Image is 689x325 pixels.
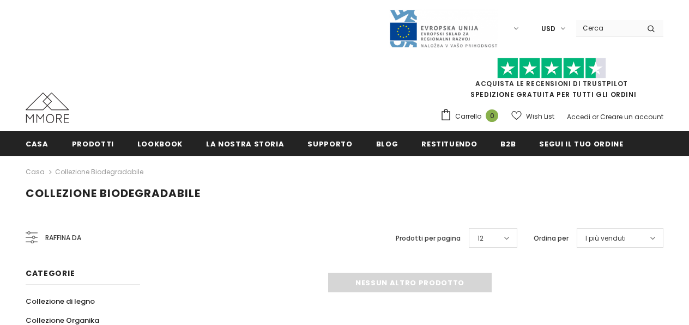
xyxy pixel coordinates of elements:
span: SPEDIZIONE GRATUITA PER TUTTI GLI ORDINI [440,63,663,99]
span: Blog [376,139,398,149]
img: Fidati di Pilot Stars [497,58,606,79]
span: 0 [486,109,498,122]
span: Wish List [526,111,554,122]
span: I più venduti [585,233,626,244]
a: Accedi [567,112,590,121]
a: Restituendo [421,131,477,156]
label: Prodotti per pagina [396,233,461,244]
a: Lookbook [137,131,183,156]
span: USD [541,23,555,34]
span: Prodotti [72,139,114,149]
span: B2B [500,139,516,149]
a: B2B [500,131,516,156]
a: Collezione di legno [26,292,95,311]
span: Raffina da [45,232,81,244]
img: Javni Razpis [389,9,498,48]
a: supporto [307,131,352,156]
span: or [592,112,599,121]
img: Casi MMORE [26,93,69,123]
a: Collezione biodegradabile [55,167,143,176]
a: La nostra storia [206,131,284,156]
span: supporto [307,139,352,149]
span: La nostra storia [206,139,284,149]
span: 12 [478,233,483,244]
a: Creare un account [600,112,663,121]
span: Lookbook [137,139,183,149]
a: Prodotti [72,131,114,156]
span: Casa [26,139,49,149]
a: Segui il tuo ordine [539,131,623,156]
label: Ordina per [534,233,569,244]
span: Collezione biodegradabile [26,186,201,201]
span: Carrello [455,111,481,122]
a: Carrello 0 [440,108,504,125]
span: Segui il tuo ordine [539,139,623,149]
a: Casa [26,165,45,179]
span: Restituendo [421,139,477,149]
input: Search Site [576,20,639,36]
a: Casa [26,131,49,156]
a: Blog [376,131,398,156]
a: Acquista le recensioni di TrustPilot [475,79,628,88]
span: Collezione di legno [26,296,95,306]
span: Categorie [26,268,75,279]
a: Javni Razpis [389,23,498,33]
a: Wish List [511,107,554,126]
